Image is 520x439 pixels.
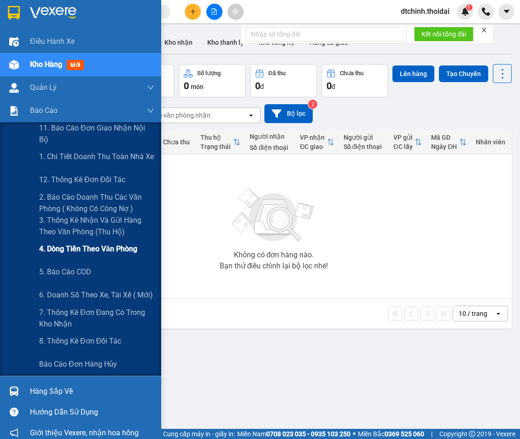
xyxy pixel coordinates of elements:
[9,83,19,93] img: warehouse-icon
[147,107,154,114] span: down
[427,130,471,154] th: Toggle SortBy
[200,134,233,141] div: Thu hộ
[200,31,251,53] button: Kho thanh lý
[9,60,19,70] img: warehouse-icon
[344,143,385,150] div: Số điện thoại
[237,429,351,439] span: Miền Nam
[157,31,200,53] button: Kho nhận
[392,65,434,82] button: Lên hàng
[264,104,313,123] button: Bộ lọc
[39,266,91,278] span: 5. Báo cáo COD
[147,84,154,91] span: down
[30,405,154,419] div: Hướng dẫn sử dụng
[481,27,487,33] span: close
[39,174,125,185] span: 12. Thống kê đơn đối tác
[393,6,457,17] span: dtchinh.thoidai
[39,214,154,237] span: 3. Thống kê nhận và gửi hàng theo văn phòng (thu hộ)
[185,4,201,20] button: plus
[232,8,239,15] span: aim
[184,80,189,91] span: 0
[191,83,204,90] span: món
[431,429,432,439] span: |
[461,7,469,16] img: icon-new-feature
[200,143,233,150] div: Trạng thái
[147,111,210,120] div: Chọn văn phòng nhận
[163,429,235,439] span: Cung cấp máy in - giấy in:
[295,130,339,154] th: Toggle SortBy
[39,243,137,255] span: 4. Dòng tiền theo văn phòng
[476,138,507,146] div: Nhân viên
[269,70,286,77] div: Đã thu
[30,427,139,439] span: Giới thiệu Vexere, nhận hoa hồng
[30,385,154,398] div: Hàng sắp về
[196,130,245,154] th: Toggle SortBy
[300,143,327,150] div: ĐC giao
[8,6,20,20] img: logo-vxr
[10,428,18,437] span: notification
[340,70,363,77] div: Chưa thu
[179,64,245,97] button: Số lượng0món
[39,122,154,145] span: 11. Báo cáo đơn giao nhận nội bộ
[39,335,121,347] span: 8. Thống kê đơn đối tác
[255,80,260,91] span: 0
[385,430,424,438] strong: 0369 525 060
[250,133,291,140] div: Người nhận
[211,8,217,15] span: file-add
[39,358,117,370] span: Báo cáo đơn hàng hủy
[234,251,314,259] div: Không có đơn hàng nào.
[30,36,75,47] span: Điều hành xe
[39,191,154,214] span: 2. Báo cáo doanh thu các văn phòng ( không có công nợ )
[266,430,351,438] strong: 0708 023 035 - 0935 103 250
[332,83,335,90] span: đ
[228,183,320,248] img: svg+xml;base64,PHN2ZyBjbGFzcz0ibGlzdC1wbHVnX19zdmciIHhtbG5zPSJodHRwOi8vd3d3LnczLm9yZy8yMDAwL3N2Zy...
[9,37,19,47] img: warehouse-icon
[414,27,473,42] button: Kết nối tổng đài
[250,64,317,97] button: Đã thu0đ
[39,289,153,301] span: 6. Doanh số theo xe, tài xế ( mới)
[9,386,19,396] img: warehouse-icon
[30,60,62,69] span: Kho hàng
[353,432,356,436] span: ⚪️
[250,144,291,151] div: Số điện thoại
[300,134,327,141] div: VP nhận
[439,65,488,82] button: Tạo Chuyến
[393,143,415,150] div: ĐC lấy
[389,130,427,154] th: Toggle SortBy
[10,408,18,416] span: question-circle
[30,105,58,116] span: Báo cáo
[206,4,222,20] button: file-add
[30,82,57,93] span: Quản Lý
[466,4,473,11] sup: 1
[39,307,154,330] span: 7. Thống kê đơn đang có trong kho nhận
[163,138,192,146] div: Chưa thu
[358,429,424,439] span: Miền Bắc
[321,64,388,97] button: Chưa thu0đ
[247,112,255,119] svg: open
[431,134,459,141] div: Mã GD
[327,80,332,91] span: 0
[9,106,19,116] img: solution-icon
[67,60,84,70] span: mới
[39,151,154,162] span: 1. Chi tiết doanh thu toàn nhà xe
[245,27,407,42] input: Nhập số tổng đài
[308,100,317,109] sup: 2
[393,134,415,141] div: VP gửi
[260,83,264,90] span: đ
[220,262,328,270] div: Bạn thử điều chỉnh lại bộ lọc nhé!
[421,29,466,39] span: Kết nối tổng đài
[482,7,490,16] img: phone-icon
[228,4,244,20] button: aim
[431,143,459,150] div: Ngày ĐH
[459,309,487,318] div: 10 / trang
[467,4,471,11] span: 1
[344,134,385,141] div: Người gửi
[502,7,511,16] span: caret-down
[469,431,475,437] span: copyright
[495,310,502,317] svg: open
[498,4,514,20] button: caret-down
[197,70,221,77] div: Số lượng
[190,8,196,15] span: plus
